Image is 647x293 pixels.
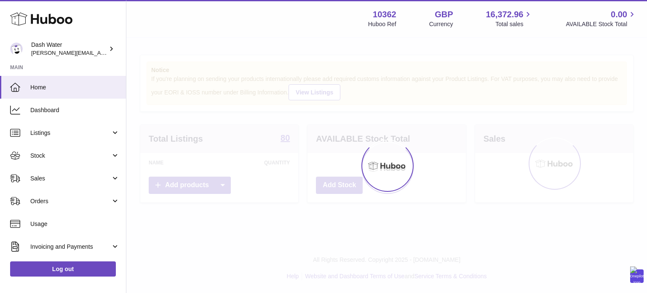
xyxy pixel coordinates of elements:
[10,43,23,55] img: james@dash-water.com
[30,83,120,91] span: Home
[10,261,116,277] a: Log out
[486,9,533,28] a: 16,372.96 Total sales
[368,20,396,28] div: Huboo Ref
[435,9,453,20] strong: GBP
[486,9,523,20] span: 16,372.96
[30,106,120,114] span: Dashboard
[566,20,637,28] span: AVAILABLE Stock Total
[373,9,396,20] strong: 10362
[611,9,627,20] span: 0.00
[30,129,111,137] span: Listings
[30,197,111,205] span: Orders
[429,20,453,28] div: Currency
[30,220,120,228] span: Usage
[30,152,111,160] span: Stock
[31,41,107,57] div: Dash Water
[31,49,169,56] span: [PERSON_NAME][EMAIL_ADDRESS][DOMAIN_NAME]
[495,20,533,28] span: Total sales
[30,243,111,251] span: Invoicing and Payments
[566,9,637,28] a: 0.00 AVAILABLE Stock Total
[30,175,111,183] span: Sales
